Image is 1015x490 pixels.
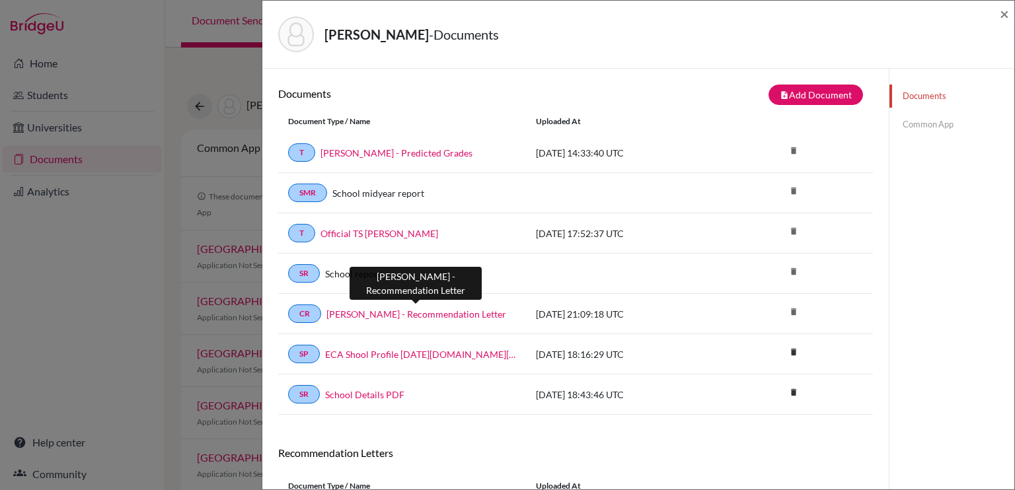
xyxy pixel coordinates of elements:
[784,384,804,402] a: delete
[889,113,1014,136] a: Common App
[288,224,315,242] a: T
[784,302,804,322] i: delete
[278,446,873,459] h6: Recommendation Letters
[288,385,320,403] a: SR
[526,116,724,127] div: Uploaded at
[324,26,429,42] strong: [PERSON_NAME]
[1000,4,1009,23] span: ×
[332,186,424,200] a: School midyear report
[288,345,320,363] a: SP
[784,141,804,160] i: delete
[325,347,516,361] a: ECA Shool Profile [DATE][DOMAIN_NAME][DATE]_wide
[769,85,863,105] button: note_addAdd Document
[889,85,1014,108] a: Documents
[780,90,789,100] i: note_add
[784,342,804,362] i: delete
[526,388,724,402] div: [DATE] 18:43:46 UTC
[320,146,472,160] a: [PERSON_NAME] - Predicted Grades
[350,267,482,300] div: [PERSON_NAME] - Recommendation Letter
[526,146,724,160] div: [DATE] 14:33:40 UTC
[320,227,438,240] a: Official TS [PERSON_NAME]
[526,307,724,321] div: [DATE] 21:09:18 UTC
[288,184,327,202] a: SMR
[429,26,499,42] span: - Documents
[288,304,321,323] a: CR
[288,264,320,283] a: SR
[784,221,804,241] i: delete
[784,344,804,362] a: delete
[326,307,506,321] a: [PERSON_NAME] - Recommendation Letter
[288,143,315,162] a: T
[784,262,804,281] i: delete
[526,227,724,240] div: [DATE] 17:52:37 UTC
[1000,6,1009,22] button: Close
[526,347,724,361] div: [DATE] 18:16:29 UTC
[325,267,381,281] a: School report
[784,382,804,402] i: delete
[278,87,576,100] h6: Documents
[325,388,404,402] a: School Details PDF
[784,181,804,201] i: delete
[278,116,526,127] div: Document Type / Name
